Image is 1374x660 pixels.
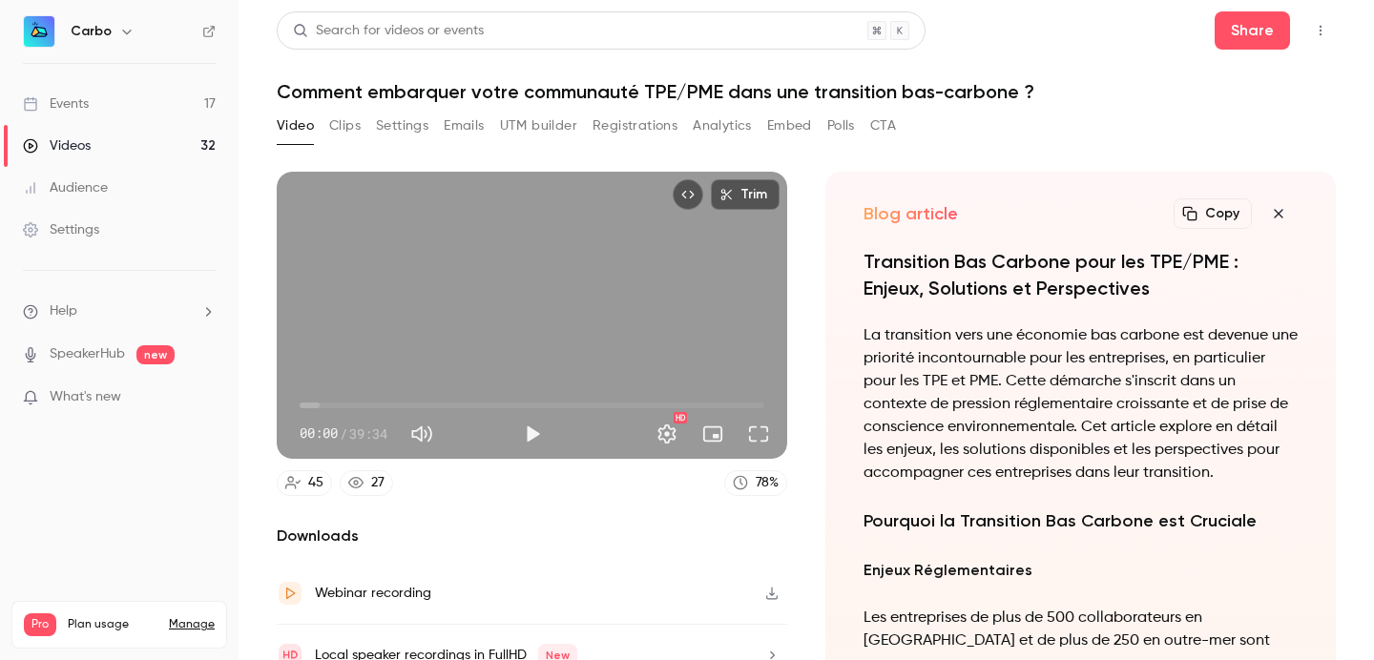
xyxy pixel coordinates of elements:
[169,617,215,632] a: Manage
[674,412,687,423] div: HD
[24,613,56,636] span: Pro
[864,324,1298,485] p: La transition vers une économie bas carbone est devenue une priorité incontournable pour les entr...
[694,415,732,453] button: Turn on miniplayer
[340,423,347,443] span: /
[864,507,1298,534] h2: Pourquoi la Transition Bas Carbone est Cruciale
[673,179,703,210] button: Embed video
[403,415,441,453] button: Mute
[376,111,428,141] button: Settings
[293,21,484,41] div: Search for videos or events
[23,178,108,197] div: Audience
[308,473,323,493] div: 45
[648,415,686,453] button: Settings
[315,582,431,605] div: Webinar recording
[50,387,121,407] span: What's new
[864,557,1298,584] h3: Enjeux Réglementaires
[864,248,1298,301] h1: Transition Bas Carbone pour les TPE/PME : Enjeux, Solutions et Perspectives
[711,179,780,210] button: Trim
[68,617,157,632] span: Plan usage
[23,136,91,155] div: Videos
[24,16,54,47] img: Carbo
[277,525,787,547] h2: Downloads
[23,94,89,113] div: Events
[277,111,314,141] button: Video
[23,301,216,321] li: help-dropdown-opener
[71,22,112,41] h6: Carbo
[513,415,552,453] button: Play
[349,423,387,443] span: 39:34
[827,111,855,141] button: Polls
[1305,15,1336,46] button: Top Bar Actions
[767,111,812,141] button: Embed
[864,202,958,225] h2: Blog article
[300,423,338,443] span: 00:00
[756,473,779,493] div: 78 %
[277,470,332,496] a: 45
[340,470,393,496] a: 27
[739,415,778,453] button: Full screen
[1215,11,1290,50] button: Share
[593,111,677,141] button: Registrations
[277,80,1336,103] h1: Comment embarquer votre communauté TPE/PME dans une transition bas-carbone ?
[1174,198,1252,229] button: Copy
[371,473,385,493] div: 27
[329,111,361,141] button: Clips
[50,301,77,321] span: Help
[300,423,387,443] div: 00:00
[23,220,99,239] div: Settings
[693,111,752,141] button: Analytics
[870,111,896,141] button: CTA
[444,111,484,141] button: Emails
[724,470,787,496] a: 78%
[50,344,125,364] a: SpeakerHub
[136,345,175,364] span: new
[500,111,577,141] button: UTM builder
